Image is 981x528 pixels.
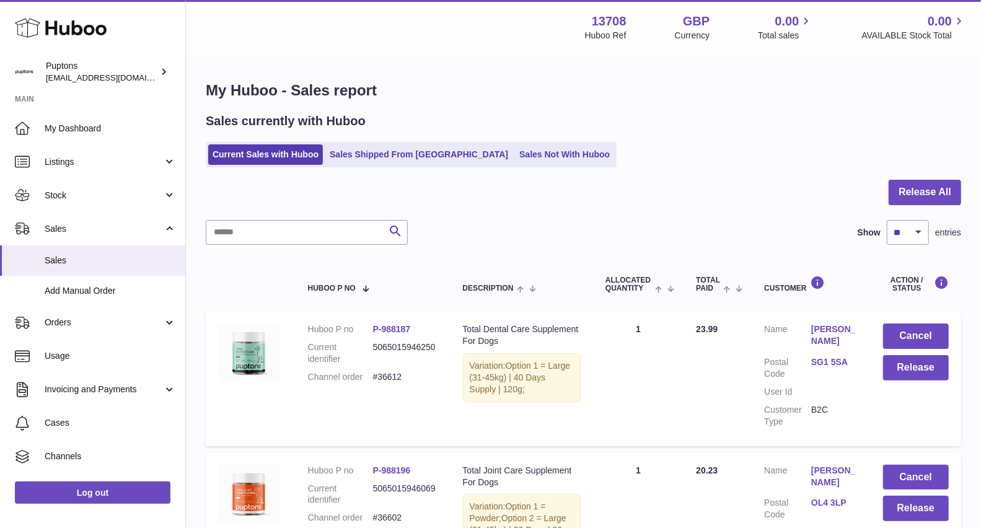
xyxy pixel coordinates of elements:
[373,465,411,475] a: P-988196
[308,284,356,293] span: Huboo P no
[218,465,280,523] img: TotalJointCareTablets120.jpg
[935,227,961,239] span: entries
[764,323,811,350] dt: Name
[764,356,811,380] dt: Postal Code
[373,483,438,506] dd: 5065015946069
[46,60,157,84] div: Puptons
[515,144,614,165] a: Sales Not With Huboo
[858,227,881,239] label: Show
[373,324,411,334] a: P-988187
[208,144,323,165] a: Current Sales with Huboo
[883,465,949,490] button: Cancel
[811,497,858,509] a: OL4 3LP
[463,284,514,293] span: Description
[883,276,949,293] div: Action / Status
[696,276,720,293] span: Total paid
[325,144,512,165] a: Sales Shipped From [GEOGRAPHIC_DATA]
[861,13,966,42] a: 0.00 AVAILABLE Stock Total
[605,276,652,293] span: ALLOCATED Quantity
[373,341,438,365] dd: 5065015946250
[883,323,949,349] button: Cancel
[683,13,710,30] strong: GBP
[15,63,33,81] img: hello@puptons.com
[308,323,373,335] dt: Huboo P no
[45,317,163,328] span: Orders
[46,73,182,82] span: [EMAIL_ADDRESS][DOMAIN_NAME]
[764,386,811,398] dt: User Id
[45,384,163,395] span: Invoicing and Payments
[775,13,799,30] span: 0.00
[811,323,858,347] a: [PERSON_NAME]
[811,465,858,488] a: [PERSON_NAME]
[45,223,163,235] span: Sales
[373,371,438,383] dd: #36612
[675,30,710,42] div: Currency
[45,285,176,297] span: Add Manual Order
[308,371,373,383] dt: Channel order
[45,255,176,266] span: Sales
[206,81,961,100] h1: My Huboo - Sales report
[45,123,176,134] span: My Dashboard
[883,496,949,521] button: Release
[463,465,581,488] div: Total Joint Care Supplement For Dogs
[45,451,176,462] span: Channels
[928,13,952,30] span: 0.00
[811,404,858,428] dd: B2C
[764,276,858,293] div: Customer
[470,501,546,523] span: Option 1 = Powder;
[593,311,684,446] td: 1
[585,30,627,42] div: Huboo Ref
[218,323,280,382] img: TotalDentalCarePowder120.jpg
[696,324,718,334] span: 23.99
[889,180,961,205] button: Release All
[758,30,813,42] span: Total sales
[15,482,170,504] a: Log out
[373,512,438,524] dd: #36602
[45,350,176,362] span: Usage
[758,13,813,42] a: 0.00 Total sales
[308,483,373,506] dt: Current identifier
[206,113,366,130] h2: Sales currently with Huboo
[883,355,949,381] button: Release
[45,190,163,201] span: Stock
[308,341,373,365] dt: Current identifier
[463,323,581,347] div: Total Dental Care Supplement For Dogs
[45,156,163,168] span: Listings
[696,465,718,475] span: 20.23
[45,417,176,429] span: Cases
[463,353,581,402] div: Variation:
[861,30,966,42] span: AVAILABLE Stock Total
[308,465,373,477] dt: Huboo P no
[764,404,811,428] dt: Customer Type
[592,13,627,30] strong: 13708
[764,465,811,491] dt: Name
[764,497,811,521] dt: Postal Code
[470,361,571,394] span: Option 1 = Large (31-45kg) | 40 Days Supply | 120g;
[811,356,858,368] a: SG1 5SA
[308,512,373,524] dt: Channel order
